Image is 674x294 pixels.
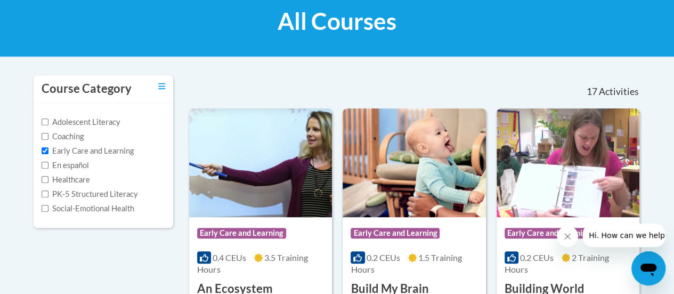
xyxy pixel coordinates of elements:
label: Early Care and Learning [42,145,134,157]
label: Social-Emotional Health [42,203,134,214]
span: Early Care and Learning [505,228,594,239]
input: Checkbox for Options [42,162,48,169]
label: PK-5 Structured Literacy [42,188,138,200]
input: Checkbox for Options [42,190,48,197]
span: Hi. How can we help? [6,7,86,16]
label: En español [42,160,89,171]
input: Checkbox for Options [42,133,48,140]
span: 0.2 CEUs [520,252,554,263]
label: Adolescent Literacy [42,116,120,128]
input: Checkbox for Options [42,118,48,125]
span: Activities [599,86,639,98]
input: Checkbox for Options [42,147,48,154]
span: 0.2 CEUs [367,252,400,263]
img: Course Logo [497,108,639,217]
h3: Course Category [42,81,132,97]
iframe: Button to launch messaging window [631,251,665,285]
label: Coaching [42,131,84,142]
img: Course Logo [343,108,485,217]
span: Early Care and Learning [351,228,440,239]
img: Course Logo [189,108,332,217]
span: All Courses [278,7,396,35]
span: 0.4 CEUs [213,252,246,263]
input: Checkbox for Options [42,176,48,183]
label: Healthcare [42,174,90,186]
iframe: Message from company [582,224,665,247]
input: Checkbox for Options [42,205,48,212]
iframe: Close message [557,226,578,247]
span: 17 [586,86,597,98]
span: Early Care and Learning [197,228,286,239]
a: Toggle collapse [158,81,165,92]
